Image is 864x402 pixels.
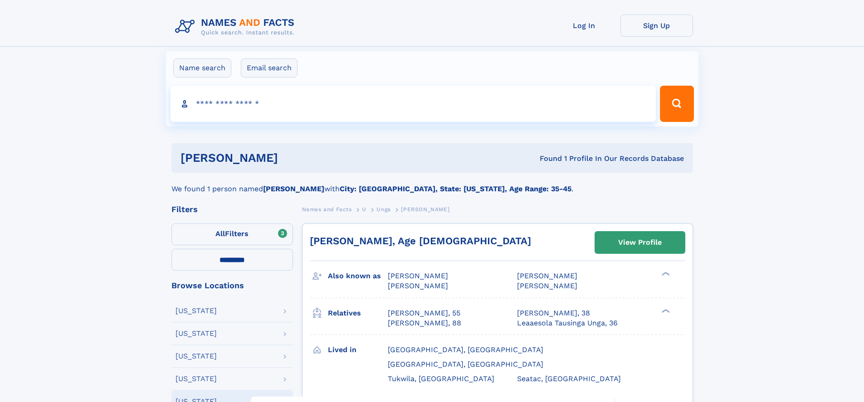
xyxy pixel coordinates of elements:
h3: Also known as [328,268,388,284]
img: Logo Names and Facts [171,15,302,39]
div: We found 1 person named with . [171,173,693,194]
div: ❯ [659,308,670,314]
div: Filters [171,205,293,213]
span: All [215,229,225,238]
span: U [362,206,366,213]
span: Tukwila, [GEOGRAPHIC_DATA] [388,374,494,383]
b: [PERSON_NAME] [263,184,324,193]
a: Names and Facts [302,203,352,215]
a: View Profile [595,232,685,253]
a: [PERSON_NAME], Age [DEMOGRAPHIC_DATA] [310,235,531,247]
a: [PERSON_NAME], 88 [388,318,461,328]
b: City: [GEOGRAPHIC_DATA], State: [US_STATE], Age Range: 35-45 [340,184,571,193]
a: [PERSON_NAME], 38 [517,308,590,318]
div: Found 1 Profile In Our Records Database [409,154,684,164]
h1: [PERSON_NAME] [181,152,409,164]
div: View Profile [618,232,662,253]
div: [US_STATE] [176,375,217,383]
button: Search Button [660,86,693,122]
span: [GEOGRAPHIC_DATA], [GEOGRAPHIC_DATA] [388,360,543,368]
span: [PERSON_NAME] [517,271,577,280]
span: [PERSON_NAME] [388,271,448,280]
h3: Lived in [328,342,388,358]
label: Filters [171,223,293,245]
label: Name search [173,58,231,77]
a: Log In [548,15,620,37]
span: [GEOGRAPHIC_DATA], [GEOGRAPHIC_DATA] [388,345,543,354]
a: U [362,203,366,215]
div: ❯ [659,271,670,277]
a: Unga [376,203,391,215]
span: Unga [376,206,391,213]
h3: Relatives [328,305,388,321]
span: [PERSON_NAME] [388,281,448,290]
input: search input [171,86,656,122]
span: [PERSON_NAME] [517,281,577,290]
div: [US_STATE] [176,353,217,360]
a: Leaaesola Tausinga Unga, 36 [517,318,618,328]
span: [PERSON_NAME] [401,206,449,213]
a: [PERSON_NAME], 55 [388,308,460,318]
div: Browse Locations [171,281,293,290]
div: [US_STATE] [176,330,217,337]
a: Sign Up [620,15,693,37]
span: Seatac, [GEOGRAPHIC_DATA] [517,374,621,383]
label: Email search [241,58,298,77]
div: [US_STATE] [176,307,217,315]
